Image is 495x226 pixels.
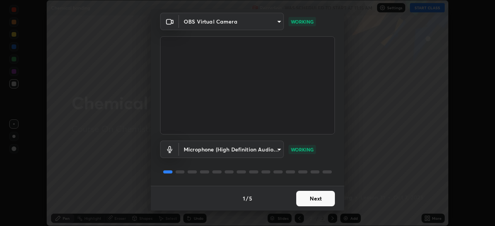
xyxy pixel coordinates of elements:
h4: 5 [249,194,252,202]
div: OBS Virtual Camera [179,13,284,30]
p: WORKING [291,18,314,25]
h4: 1 [243,194,245,202]
h4: / [246,194,248,202]
p: WORKING [291,146,314,153]
div: OBS Virtual Camera [179,141,284,158]
button: Next [296,191,335,206]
